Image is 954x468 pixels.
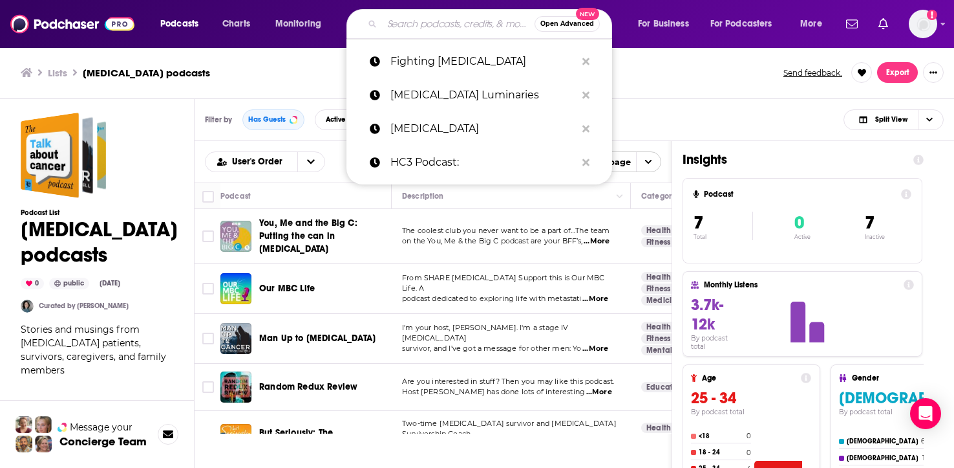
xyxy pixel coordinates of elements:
[16,436,32,452] img: Jon Profile
[843,109,944,130] h2: Choose View
[220,323,251,354] img: Man Up to Cancer
[402,226,610,235] span: The coolest club you never want to be a part of…The team
[402,387,585,396] span: Host [PERSON_NAME] has done lots of interesting
[10,12,134,36] img: Podchaser - Follow, Share and Rate Podcasts
[70,421,132,434] span: Message your
[202,434,214,445] span: Toggle select row
[259,427,387,452] a: But Seriously: The [MEDICAL_DATA] Podcast
[699,432,744,440] h4: <18
[865,234,885,240] p: Inactive
[702,14,791,34] button: open menu
[704,190,896,199] h4: Podcast
[927,10,937,20] svg: Add a profile image
[220,372,251,403] img: Random Redux Review
[214,14,258,34] a: Charts
[694,234,752,240] p: Total
[297,152,324,172] button: open menu
[402,344,582,353] span: survivor, and I've got a message for other men: Yo
[402,236,583,245] span: on the You, Me & the Big C podcast are your BFF’s,
[641,237,675,247] a: Fitness
[266,14,338,34] button: open menu
[21,300,34,313] a: serenahu
[910,398,941,429] div: Open Intercom Messenger
[259,381,357,392] span: Random Redux Review
[205,151,325,172] h2: Choose List sort
[39,302,129,310] a: Curated by [PERSON_NAME]
[702,373,796,383] h4: Age
[582,294,608,304] span: ...More
[21,278,44,289] div: 0
[865,212,874,234] span: 7
[16,416,32,433] img: Sydney Profile
[629,14,705,34] button: open menu
[641,295,686,306] a: Medicine
[641,345,704,355] a: Mental Health
[259,332,376,345] a: Man Up to [MEDICAL_DATA]
[641,188,681,204] div: Categories
[275,15,321,33] span: Monitoring
[202,333,214,344] span: Toggle select row
[202,381,214,393] span: Toggle select row
[641,284,675,294] a: Fitness
[35,416,52,433] img: Jules Profile
[535,16,600,32] button: Open AdvancedNew
[59,435,147,448] h3: Concierge Team
[641,225,676,236] a: Health
[402,294,582,303] span: podcast dedicated to exploring life with metastati
[847,454,920,462] h4: [DEMOGRAPHIC_DATA]
[48,67,67,79] a: Lists
[683,151,903,168] h1: Insights
[242,109,304,130] button: Has Guests
[259,282,315,295] a: Our MBC Life
[909,10,937,38] span: Logged in as NatashaShah
[710,15,772,33] span: For Podcasters
[909,10,937,38] button: Show profile menu
[21,324,166,376] span: Stories and musings from [MEDICAL_DATA] patients, survivors, caregivers, and family members
[794,234,811,240] p: Active
[359,9,624,39] div: Search podcasts, credits, & more...
[259,381,357,394] a: Random Redux Review
[582,344,608,354] span: ...More
[794,212,804,234] span: 0
[691,408,811,416] h4: By podcast total
[220,273,251,304] a: Our MBC Life
[382,14,535,34] input: Search podcasts, credits, & more...
[259,427,366,451] span: But Seriously: The [MEDICAL_DATA] Podcast
[841,13,863,35] a: Show notifications dropdown
[923,62,944,83] button: Show More Button
[390,112,576,146] p: cancer
[160,15,198,33] span: Podcasts
[220,188,251,204] div: Podcast
[584,236,609,247] span: ...More
[704,280,898,289] h4: Monthly Listens
[202,283,214,295] span: Toggle select row
[220,221,251,252] a: You, Me and the Big C: Putting the can in cancer
[21,208,178,217] h3: Podcast List
[259,217,357,254] span: You, Me and the Big C: Putting the can in [MEDICAL_DATA]
[202,230,214,242] span: Toggle select row
[21,113,106,198] a: Cancer podcasts
[540,21,594,27] span: Open Advanced
[800,15,822,33] span: More
[220,424,251,455] img: But Seriously: The Cancer Podcast
[570,151,661,172] button: open menu
[151,14,215,34] button: open menu
[259,217,387,256] a: You, Me and the Big C: Putting the can in [MEDICAL_DATA]
[21,217,178,267] h1: [MEDICAL_DATA] podcasts
[259,333,376,344] span: Man Up to [MEDICAL_DATA]
[641,333,675,344] a: Fitness
[641,322,676,332] a: Health
[390,45,576,78] p: Fighting cancer
[402,188,443,204] div: Description
[326,116,346,123] span: Active
[922,454,925,462] h4: 1
[691,388,811,408] h3: 25 - 34
[699,449,744,456] h4: 18 - 24
[402,419,617,438] span: Two-time [MEDICAL_DATA] survivor and [MEDICAL_DATA] Survivorship Coach,
[909,10,937,38] img: User Profile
